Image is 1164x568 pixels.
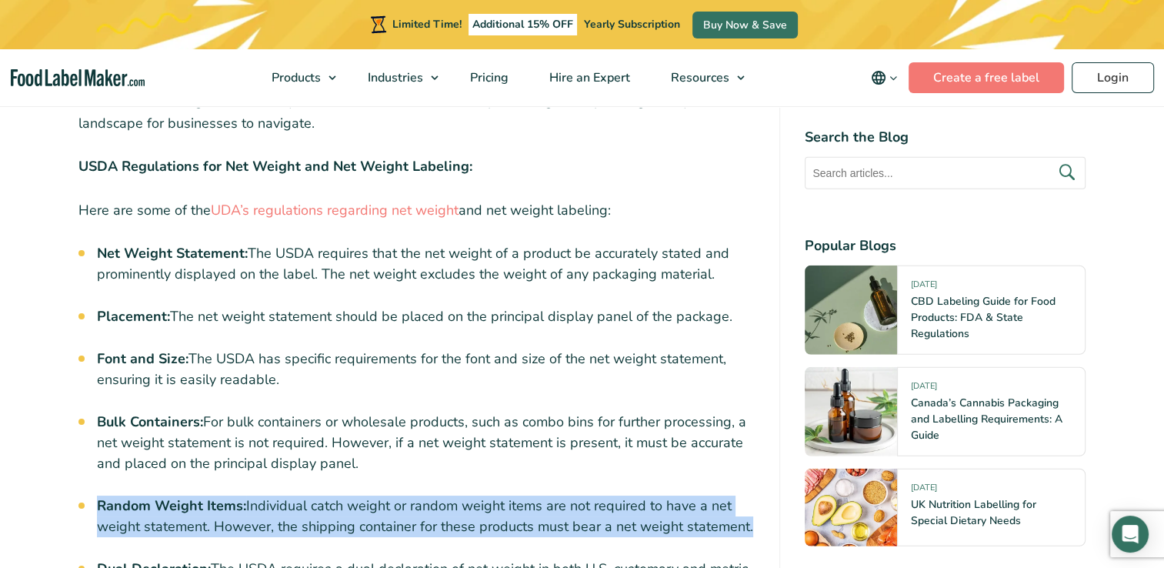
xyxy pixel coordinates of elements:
[267,69,322,86] span: Products
[97,244,248,262] strong: Net Weight Statement:
[363,69,425,86] span: Industries
[97,496,755,537] li: Individual catch weight or random weight items are not required to have a net weight statement. H...
[469,14,577,35] span: Additional 15% OFF
[805,156,1086,189] input: Search articles...
[545,69,632,86] span: Hire an Expert
[78,157,472,175] strong: USDA Regulations for Net Weight and Net Weight Labeling:
[211,201,459,219] a: UDA’s regulations regarding net weight
[584,17,680,32] span: Yearly Subscription
[97,307,170,326] strong: Placement:
[910,379,936,397] span: [DATE]
[910,481,936,499] span: [DATE]
[252,49,344,106] a: Products
[909,62,1064,93] a: Create a free label
[910,395,1062,442] a: Canada’s Cannabis Packaging and Labelling Requirements: A Guide
[651,49,752,106] a: Resources
[392,17,462,32] span: Limited Time!
[805,126,1086,147] h4: Search the Blog
[910,278,936,296] span: [DATE]
[97,496,246,515] strong: Random Weight Items:
[805,235,1086,256] h4: Popular Blogs
[78,199,755,222] p: Here are some of the and net weight labeling:
[97,349,755,390] li: The USDA has specific requirements for the font and size of the net weight statement, ensuring it...
[1072,62,1154,93] a: Login
[450,49,525,106] a: Pricing
[910,496,1036,527] a: UK Nutrition Labelling for Special Dietary Needs
[97,243,755,285] li: The USDA requires that the net weight of a product be accurately stated and prominently displayed...
[97,413,203,431] strong: Bulk Containers:
[1112,516,1149,553] div: Open Intercom Messenger
[529,49,647,106] a: Hire an Expert
[97,349,188,368] strong: Font and Size:
[465,69,510,86] span: Pricing
[666,69,731,86] span: Resources
[97,412,755,474] li: For bulk containers or wholesale products, such as combo bins for further processing, a net weigh...
[348,49,446,106] a: Industries
[692,12,798,38] a: Buy Now & Save
[910,293,1055,340] a: CBD Labeling Guide for Food Products: FDA & State Regulations
[97,306,755,327] li: The net weight statement should be placed on the principal display panel of the package.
